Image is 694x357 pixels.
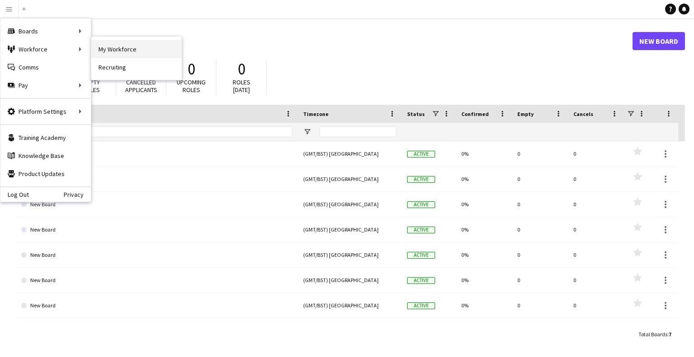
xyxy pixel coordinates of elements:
[0,102,91,121] div: Platform Settings
[298,217,402,242] div: (GMT/BST) [GEOGRAPHIC_DATA]
[407,201,435,208] span: Active
[125,78,157,94] span: Cancelled applicants
[638,331,667,338] span: Total Boards
[91,40,182,58] a: My Workforce
[16,34,633,48] h1: Boards
[21,268,292,293] a: New Board
[233,78,250,94] span: Roles [DATE]
[303,111,328,117] span: Timezone
[456,192,512,217] div: 0%
[633,32,685,50] a: New Board
[456,242,512,267] div: 0%
[407,252,435,259] span: Active
[512,217,568,242] div: 0
[303,128,311,136] button: Open Filter Menu
[0,40,91,58] div: Workforce
[21,141,292,167] a: client x
[512,141,568,166] div: 0
[512,192,568,217] div: 0
[407,176,435,183] span: Active
[568,293,624,318] div: 0
[38,126,292,137] input: Board name Filter Input
[512,167,568,191] div: 0
[21,192,292,217] a: New Board
[0,191,29,198] a: Log Out
[298,141,402,166] div: (GMT/BST) [GEOGRAPHIC_DATA]
[21,167,292,192] a: New Board
[512,268,568,292] div: 0
[0,147,91,165] a: Knowledge Base
[573,111,593,117] span: Cancels
[568,141,624,166] div: 0
[461,111,489,117] span: Confirmed
[456,293,512,318] div: 0%
[64,191,91,198] a: Privacy
[568,192,624,217] div: 0
[407,277,435,284] span: Active
[512,242,568,267] div: 0
[456,141,512,166] div: 0%
[456,167,512,191] div: 0%
[0,58,91,76] a: Comms
[188,59,195,79] span: 0
[407,302,435,309] span: Active
[407,111,425,117] span: Status
[517,111,534,117] span: Empty
[0,129,91,147] a: Training Academy
[298,167,402,191] div: (GMT/BST) [GEOGRAPHIC_DATA]
[177,78,206,94] span: Upcoming roles
[21,293,292,318] a: New Board
[456,268,512,292] div: 0%
[0,165,91,183] a: Product Updates
[21,242,292,268] a: New Board
[512,293,568,318] div: 0
[298,192,402,217] div: (GMT/BST) [GEOGRAPHIC_DATA]
[568,167,624,191] div: 0
[568,242,624,267] div: 0
[638,325,671,343] div: :
[0,76,91,94] div: Pay
[568,268,624,292] div: 0
[568,217,624,242] div: 0
[407,227,435,233] span: Active
[91,58,182,76] a: Recruiting
[298,242,402,267] div: (GMT/BST) [GEOGRAPHIC_DATA]
[238,59,245,79] span: 0
[298,293,402,318] div: (GMT/BST) [GEOGRAPHIC_DATA]
[407,151,435,158] span: Active
[669,331,671,338] span: 7
[298,268,402,292] div: (GMT/BST) [GEOGRAPHIC_DATA]
[0,22,91,40] div: Boards
[21,217,292,242] a: New Board
[319,126,396,137] input: Timezone Filter Input
[456,217,512,242] div: 0%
